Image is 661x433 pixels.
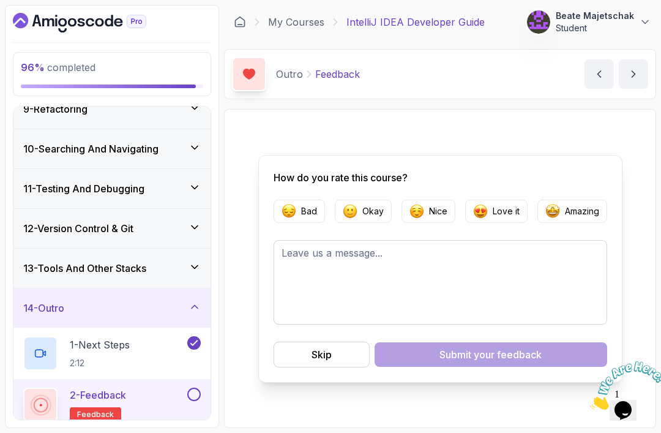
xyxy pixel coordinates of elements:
[473,204,488,219] img: Feedback Emojie
[362,205,384,217] p: Okay
[21,61,95,73] span: completed
[13,249,211,288] button: 13-Tools And Other Stacks
[13,209,211,248] button: 12-Version Control & Git
[312,347,332,362] div: Skip
[343,204,357,219] img: Feedback Emojie
[274,200,325,223] button: Feedback EmojieBad
[409,204,424,219] img: Feedback Emojie
[70,357,130,369] p: 2:12
[13,169,211,208] button: 11-Testing And Debugging
[545,204,560,219] img: Feedback Emojie
[23,261,146,276] h3: 13 - Tools And Other Stacks
[282,204,296,219] img: Feedback Emojie
[70,337,130,352] p: 1 - Next Steps
[429,205,447,217] p: Nice
[77,410,114,420] span: feedback
[274,342,370,367] button: Skip
[268,15,324,29] a: My Courses
[315,67,360,81] p: Feedback
[556,10,634,22] p: Beate Majetschak
[23,181,144,196] h3: 11 - Testing And Debugging
[23,141,159,156] h3: 10 - Searching And Navigating
[23,388,201,422] button: 2-Feedbackfeedback
[23,102,88,116] h3: 9 - Refactoring
[23,221,133,236] h3: 12 - Version Control & Git
[584,59,614,89] button: previous content
[527,10,550,34] img: user profile image
[13,288,211,328] button: 14-Outro
[619,59,648,89] button: next content
[346,15,485,29] p: IntelliJ IDEA Developer Guide
[585,356,661,415] iframe: chat widget
[565,205,599,217] p: Amazing
[439,347,542,362] div: Submit
[23,336,201,371] button: 1-Next Steps2:12
[474,347,542,362] span: your feedback
[401,200,455,223] button: Feedback EmojieNice
[274,170,607,185] p: How do you rate this course?
[234,16,246,28] a: Dashboard
[70,388,126,402] p: 2 - Feedback
[465,200,528,223] button: Feedback EmojieLove it
[21,61,45,73] span: 96 %
[276,67,303,81] p: Outro
[13,129,211,168] button: 10-Searching And Navigating
[13,89,211,129] button: 9-Refactoring
[335,200,392,223] button: Feedback EmojieOkay
[5,5,10,15] span: 1
[301,205,317,217] p: Bad
[13,13,174,32] a: Dashboard
[556,22,634,34] p: Student
[537,200,607,223] button: Feedback EmojieAmazing
[375,342,607,367] button: Submit your feedback
[5,5,81,53] img: Chat attention grabber
[493,205,520,217] p: Love it
[23,301,64,315] h3: 14 - Outro
[526,10,651,34] button: user profile imageBeate MajetschakStudent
